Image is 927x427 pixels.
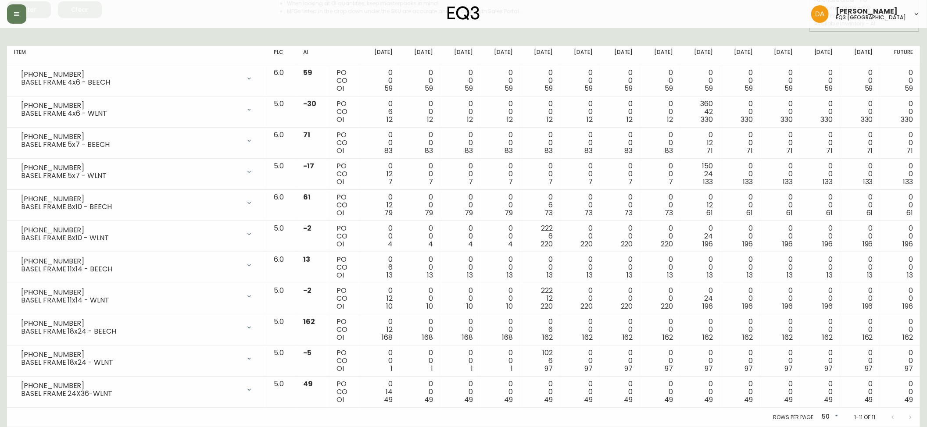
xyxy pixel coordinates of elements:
[487,193,513,217] div: 0 0
[21,327,240,335] div: BASEL FRAME 18x24 - BEECH
[428,239,433,249] span: 4
[21,164,240,172] div: [PHONE_NUMBER]
[507,270,513,280] span: 13
[567,162,593,186] div: 0 0
[861,114,873,125] span: 330
[387,270,393,280] span: 13
[827,270,833,280] span: 13
[901,114,913,125] span: 330
[487,100,513,124] div: 0 0
[661,239,673,249] span: 220
[387,301,393,311] span: 10
[21,195,240,203] div: [PHONE_NUMBER]
[267,128,296,159] td: 6.0
[767,69,793,93] div: 0 0
[540,239,553,249] span: 220
[887,69,913,93] div: 0 0
[267,46,296,65] th: PLC
[336,193,353,217] div: PO CO
[767,162,793,186] div: 0 0
[863,239,873,249] span: 196
[607,256,633,279] div: 0 0
[687,287,713,310] div: 0 24
[647,193,673,217] div: 0 0
[607,224,633,248] div: 0 0
[336,224,353,248] div: PO CO
[367,193,393,217] div: 0 12
[544,208,553,218] span: 73
[547,270,553,280] span: 13
[640,46,680,65] th: [DATE]
[567,100,593,124] div: 0 0
[687,131,713,155] div: 0 12
[21,78,240,86] div: BASEL FRAME 4x6 - BEECH
[746,146,753,156] span: 71
[836,8,898,15] span: [PERSON_NAME]
[767,224,793,248] div: 0 0
[783,177,793,187] span: 133
[487,224,513,248] div: 0 0
[21,110,240,117] div: BASEL FRAME 4x6 - WLNT
[567,287,593,310] div: 0 0
[741,114,753,125] span: 330
[267,283,296,314] td: 5.0
[466,301,473,311] span: 10
[706,146,713,156] span: 71
[781,114,793,125] span: 330
[567,69,593,93] div: 0 0
[887,224,913,248] div: 0 0
[629,177,633,187] span: 7
[505,83,513,93] span: 59
[567,256,593,279] div: 0 0
[727,193,753,217] div: 0 0
[407,193,433,217] div: 0 0
[784,83,793,93] span: 59
[520,46,560,65] th: [DATE]
[847,224,873,248] div: 0 0
[303,254,310,264] span: 13
[527,287,553,310] div: 222 12
[811,5,829,23] img: dd1a7e8db21a0ac8adbf82b84ca05374
[427,270,433,280] span: 13
[687,193,713,217] div: 0 12
[267,65,296,96] td: 6.0
[14,256,260,275] div: [PHONE_NUMBER]BASEL FRAME 11x14 - BEECH
[21,265,240,273] div: BASEL FRAME 11x14 - BEECH
[647,162,673,186] div: 0 0
[267,190,296,221] td: 6.0
[787,270,793,280] span: 13
[807,193,833,217] div: 0 0
[621,239,633,249] span: 220
[836,15,906,20] h5: eq3 [GEOGRAPHIC_DATA]
[807,224,833,248] div: 0 0
[906,146,913,156] span: 71
[303,161,314,171] span: -17
[447,162,473,186] div: 0 0
[544,146,553,156] span: 83
[367,131,393,155] div: 0 0
[447,193,473,217] div: 0 0
[727,131,753,155] div: 0 0
[14,224,260,244] div: [PHONE_NUMBER]BASEL FRAME 8x10 - WLNT
[544,83,553,93] span: 59
[447,131,473,155] div: 0 0
[527,193,553,217] div: 0 6
[807,256,833,279] div: 0 0
[585,146,593,156] span: 83
[407,287,433,310] div: 0 0
[823,177,833,187] span: 133
[21,133,240,141] div: [PHONE_NUMBER]
[865,83,873,93] span: 59
[560,46,600,65] th: [DATE]
[527,131,553,155] div: 0 0
[767,287,793,310] div: 0 0
[905,83,913,93] span: 59
[746,208,753,218] span: 61
[385,83,393,93] span: 59
[527,256,553,279] div: 0 0
[7,46,267,65] th: Item
[336,100,353,124] div: PO CO
[627,270,633,280] span: 13
[465,83,473,93] span: 59
[426,301,433,311] span: 10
